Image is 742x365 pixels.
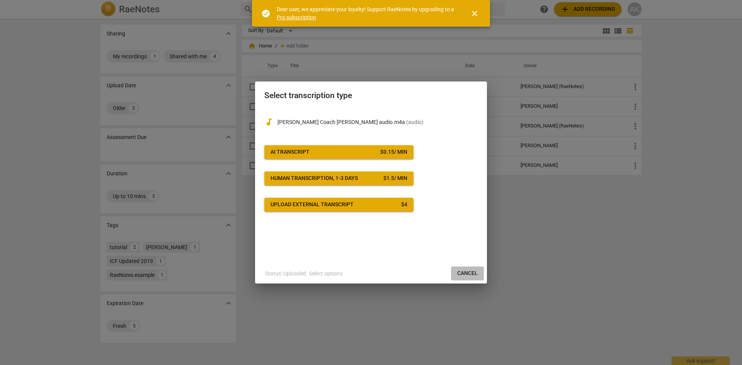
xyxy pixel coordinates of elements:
[261,9,271,18] span: check_circle
[401,201,407,209] div: $ 4
[406,119,424,125] span: ( audio )
[264,91,478,100] h2: Select transcription type
[265,270,342,278] p: Status: Uploaded. Select options
[277,118,478,126] p: Astrid Coach Karla Cliente audio.m4a(audio)
[277,14,316,20] a: Pro subscription
[264,198,414,212] button: Upload external transcript$4
[457,270,478,277] span: Cancel
[383,175,407,182] div: $ 1.5 / min
[264,171,414,185] button: Human transcription, 1-3 days$1.5/ min
[264,117,274,127] span: audiotrack
[465,4,484,23] button: Close
[277,5,456,21] div: Dear user, we appreciate your loyalty! Support RaeNotes by upgrading to a
[451,267,484,280] button: Cancel
[271,148,310,156] div: AI Transcript
[264,145,414,159] button: AI Transcript$0.15/ min
[380,148,407,156] div: $ 0.15 / min
[470,9,479,18] span: close
[271,201,354,209] div: Upload external transcript
[271,175,358,182] div: Human transcription, 1-3 days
